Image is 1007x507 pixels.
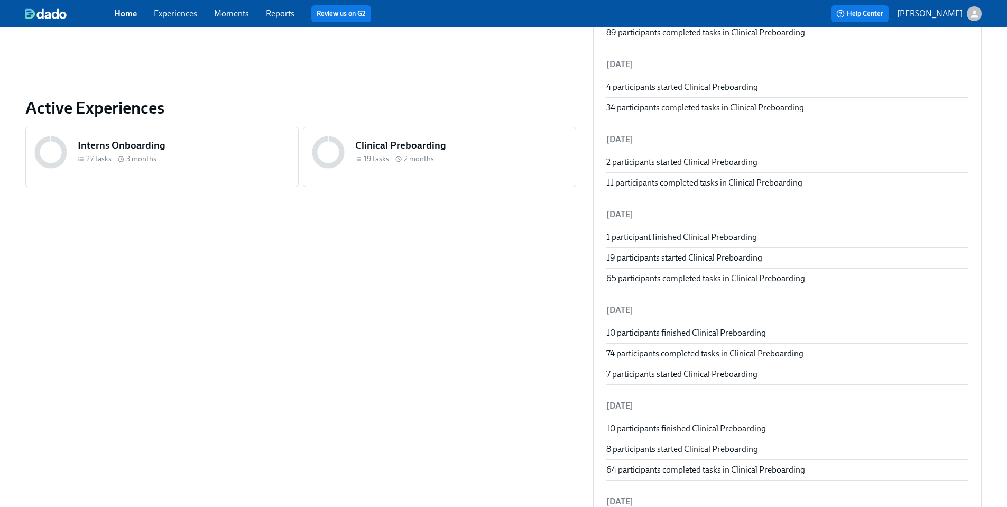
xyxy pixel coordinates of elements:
span: 19 tasks [364,154,389,164]
span: 2 months [404,154,434,164]
div: 11 participants completed tasks in Clinical Preboarding [606,177,968,189]
div: 10 participants finished Clinical Preboarding [606,423,968,435]
div: 34 participants completed tasks in Clinical Preboarding [606,102,968,114]
a: Reports [266,8,294,19]
div: 89 participants completed tasks in Clinical Preboarding [606,27,968,39]
span: 27 tasks [86,154,112,164]
a: Active Experiences [25,97,576,118]
a: Clinical Preboarding19 tasks 2 months [303,127,576,187]
img: dado [25,8,67,19]
span: Help Center [836,8,883,19]
div: 74 participants completed tasks in Clinical Preboarding [606,348,968,359]
span: 3 months [126,154,156,164]
a: Review us on G2 [317,8,366,19]
button: Review us on G2 [311,5,371,22]
div: 2 participants started Clinical Preboarding [606,156,968,168]
h5: Clinical Preboarding [355,139,567,152]
a: Interns Onboarding27 tasks 3 months [25,127,299,187]
li: [DATE] [606,202,968,227]
a: Home [114,8,137,19]
div: 8 participants started Clinical Preboarding [606,444,968,455]
li: [DATE] [606,127,968,152]
p: [PERSON_NAME] [897,8,963,20]
a: dado [25,8,114,19]
a: Experiences [154,8,197,19]
div: 10 participants finished Clinical Preboarding [606,327,968,339]
li: [DATE] [606,393,968,419]
div: 65 participants completed tasks in Clinical Preboarding [606,273,968,284]
li: [DATE] [606,298,968,323]
div: 1 participant finished Clinical Preboarding [606,232,968,243]
li: [DATE] [606,52,968,77]
button: Help Center [831,5,889,22]
a: Moments [214,8,249,19]
div: 19 participants started Clinical Preboarding [606,252,968,264]
div: 64 participants completed tasks in Clinical Preboarding [606,464,968,476]
button: [PERSON_NAME] [897,6,982,21]
div: 4 participants started Clinical Preboarding [606,81,968,93]
h5: Interns Onboarding [78,139,290,152]
div: 7 participants started Clinical Preboarding [606,368,968,380]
